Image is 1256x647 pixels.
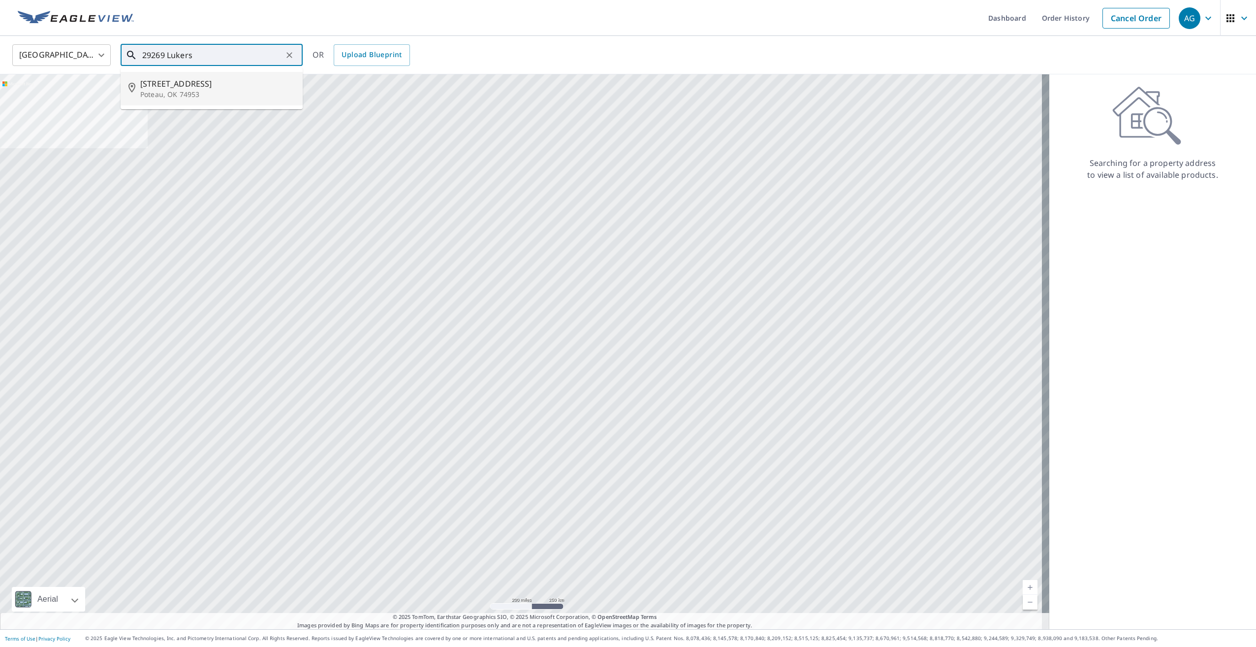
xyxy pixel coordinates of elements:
a: Privacy Policy [38,635,70,642]
input: Search by address or latitude-longitude [142,41,283,69]
span: Upload Blueprint [342,49,402,61]
p: | [5,636,70,642]
div: Aerial [34,587,61,612]
img: EV Logo [18,11,134,26]
span: © 2025 TomTom, Earthstar Geographics SIO, © 2025 Microsoft Corporation, © [393,613,657,621]
p: Poteau, OK 74953 [140,90,295,99]
button: Clear [283,48,296,62]
div: OR [313,44,410,66]
span: [STREET_ADDRESS] [140,78,295,90]
a: Current Level 5, Zoom Out [1023,595,1037,610]
a: Current Level 5, Zoom In [1023,580,1037,595]
a: Cancel Order [1102,8,1170,29]
div: AG [1179,7,1200,29]
a: Terms [641,613,657,620]
div: Aerial [12,587,85,612]
a: Terms of Use [5,635,35,642]
p: Searching for a property address to view a list of available products. [1087,157,1219,181]
p: © 2025 Eagle View Technologies, Inc. and Pictometry International Corp. All Rights Reserved. Repo... [85,635,1251,642]
div: [GEOGRAPHIC_DATA] [12,41,111,69]
a: Upload Blueprint [334,44,409,66]
a: OpenStreetMap [597,613,639,620]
